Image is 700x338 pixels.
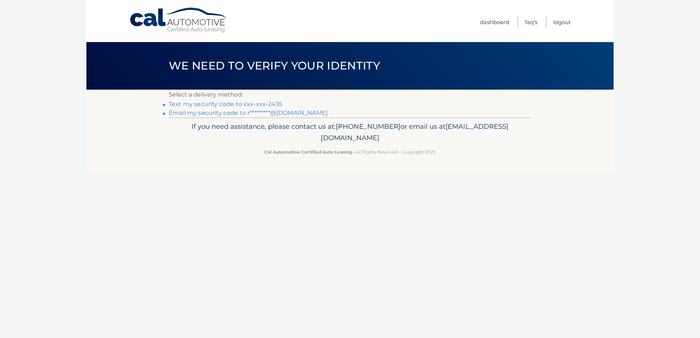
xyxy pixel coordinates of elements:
a: Email my security code to r*********@[DOMAIN_NAME] [169,109,328,116]
a: FAQ's [525,16,537,28]
span: [PHONE_NUMBER] [336,122,401,131]
a: Logout [553,16,571,28]
a: Dashboard [480,16,509,28]
strong: Cal Automotive Certified Auto Leasing [264,149,352,155]
a: Text my security code to xxx-xxx-2435 [169,101,282,108]
span: We need to verify your identity [169,59,380,72]
a: Cal Automotive [129,7,228,33]
p: If you need assistance, please contact us at: or email us at [174,121,526,144]
p: Select a delivery method: [169,90,531,100]
p: - All Rights Reserved - Copyright 2025 [174,148,526,156]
